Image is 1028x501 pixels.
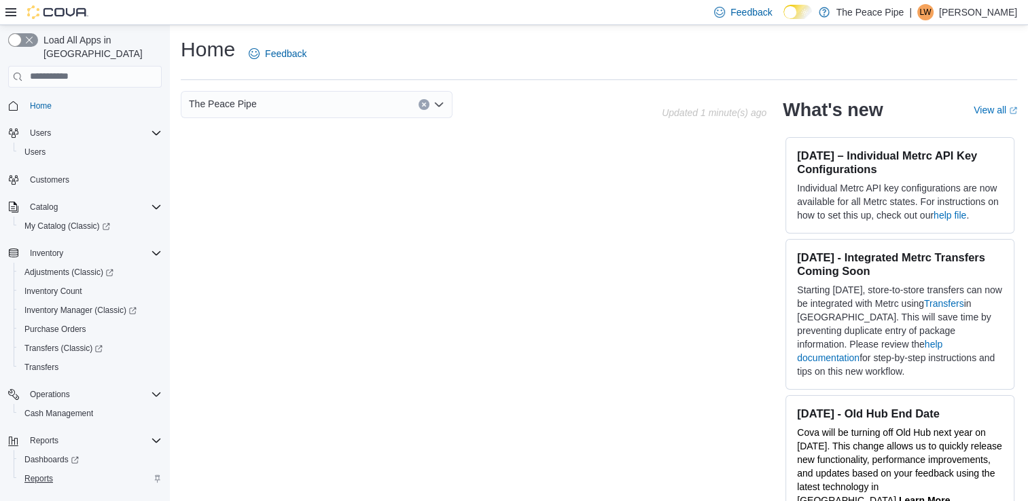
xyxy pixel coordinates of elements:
[24,245,69,261] button: Inventory
[797,339,942,363] a: help documentation
[24,305,137,316] span: Inventory Manager (Classic)
[24,324,86,335] span: Purchase Orders
[797,407,1003,420] h3: [DATE] - Old Hub End Date
[24,432,162,449] span: Reports
[19,218,162,234] span: My Catalog (Classic)
[24,454,79,465] span: Dashboards
[24,408,93,419] span: Cash Management
[19,321,162,337] span: Purchase Orders
[24,199,162,215] span: Catalog
[797,149,1003,176] h3: [DATE] – Individual Metrc API Key Configurations
[24,343,103,354] span: Transfers (Classic)
[3,385,167,404] button: Operations
[662,107,766,118] p: Updated 1 minute(s) ago
[1009,107,1017,115] svg: External link
[14,339,167,358] a: Transfers (Classic)
[19,302,142,318] a: Inventory Manager (Classic)
[24,267,113,278] span: Adjustments (Classic)
[24,386,162,403] span: Operations
[939,4,1017,20] p: [PERSON_NAME]
[189,96,257,112] span: The Peace Pipe
[783,5,812,19] input: Dark Mode
[24,432,64,449] button: Reports
[419,99,429,110] button: Clear input
[24,286,82,297] span: Inventory Count
[14,469,167,488] button: Reports
[783,99,883,121] h2: What's new
[24,125,56,141] button: Users
[24,172,75,188] a: Customers
[24,362,58,373] span: Transfers
[181,36,235,63] h1: Home
[19,405,99,422] a: Cash Management
[974,105,1017,115] a: View allExternal link
[30,128,51,138] span: Users
[19,283,162,299] span: Inventory Count
[14,263,167,282] a: Adjustments (Classic)
[30,174,69,185] span: Customers
[3,96,167,115] button: Home
[243,40,312,67] a: Feedback
[24,97,162,114] span: Home
[14,301,167,320] a: Inventory Manager (Classic)
[24,171,162,188] span: Customers
[24,98,57,114] a: Home
[24,386,75,403] button: Operations
[19,470,162,487] span: Reports
[19,321,92,337] a: Purchase Orders
[19,451,162,468] span: Dashboards
[30,435,58,446] span: Reports
[19,340,108,356] a: Transfers (Classic)
[19,264,162,280] span: Adjustments (Classic)
[19,283,88,299] a: Inventory Count
[24,221,110,231] span: My Catalog (Classic)
[3,431,167,450] button: Reports
[27,5,88,19] img: Cova
[24,245,162,261] span: Inventory
[19,144,51,160] a: Users
[30,248,63,259] span: Inventory
[19,359,64,375] a: Transfers
[19,264,119,280] a: Adjustments (Classic)
[14,450,167,469] a: Dashboards
[30,389,70,400] span: Operations
[3,198,167,217] button: Catalog
[14,358,167,377] button: Transfers
[730,5,772,19] span: Feedback
[433,99,444,110] button: Open list of options
[24,147,46,157] span: Users
[19,359,162,375] span: Transfers
[19,470,58,487] a: Reports
[265,47,306,60] span: Feedback
[836,4,904,20] p: The Peace Pipe
[38,33,162,60] span: Load All Apps in [GEOGRAPHIC_DATA]
[24,199,63,215] button: Catalog
[14,320,167,339] button: Purchase Orders
[919,4,931,20] span: LW
[797,181,1003,222] p: Individual Metrc API key configurations are now available for all Metrc states. For instructions ...
[14,282,167,301] button: Inventory Count
[909,4,912,20] p: |
[3,244,167,263] button: Inventory
[14,217,167,236] a: My Catalog (Classic)
[30,202,58,212] span: Catalog
[3,124,167,143] button: Users
[797,250,1003,278] h3: [DATE] - Integrated Metrc Transfers Coming Soon
[783,19,784,20] span: Dark Mode
[934,210,966,221] a: help file
[19,218,116,234] a: My Catalog (Classic)
[19,405,162,422] span: Cash Management
[24,473,53,484] span: Reports
[24,125,162,141] span: Users
[924,298,964,309] a: Transfers
[19,302,162,318] span: Inventory Manager (Classic)
[19,340,162,356] span: Transfers (Classic)
[19,144,162,160] span: Users
[30,100,52,111] span: Home
[3,170,167,189] button: Customers
[917,4,934,20] div: Lynsey Williamson
[19,451,84,468] a: Dashboards
[14,404,167,423] button: Cash Management
[14,143,167,162] button: Users
[797,283,1003,378] p: Starting [DATE], store-to-store transfers can now be integrated with Metrc using in [GEOGRAPHIC_D...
